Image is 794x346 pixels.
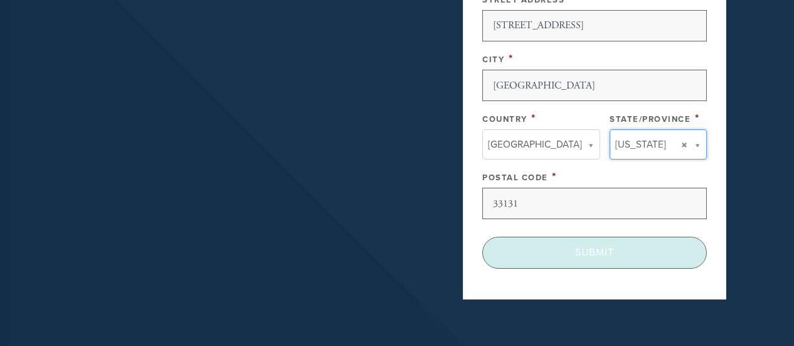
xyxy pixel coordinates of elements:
a: [US_STATE] [610,129,707,159]
span: This field is required. [531,111,536,125]
span: [GEOGRAPHIC_DATA] [488,136,582,153]
span: This field is required. [552,170,557,183]
label: Country [482,114,527,124]
label: City [482,55,504,65]
span: [US_STATE] [615,136,666,153]
input: Submit [482,237,707,268]
label: Postal Code [482,173,548,183]
a: [GEOGRAPHIC_DATA] [482,129,600,159]
span: This field is required. [509,51,514,65]
label: State/Province [610,114,691,124]
span: This field is required. [695,111,700,125]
